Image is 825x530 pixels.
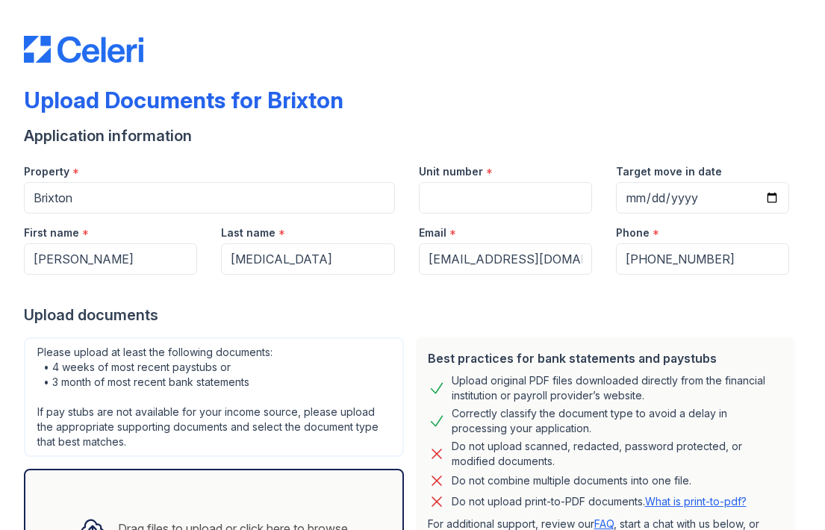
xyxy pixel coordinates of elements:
p: Do not upload print-to-PDF documents. [452,494,747,509]
div: Upload original PDF files downloaded directly from the financial institution or payroll provider’... [452,373,784,403]
div: Please upload at least the following documents: • 4 weeks of most recent paystubs or • 3 month of... [24,337,404,457]
img: CE_Logo_Blue-a8612792a0a2168367f1c8372b55b34899dd931a85d93a1a3d3e32e68fde9ad4.png [24,36,143,63]
div: Upload Documents for Brixton [24,87,343,113]
div: Application information [24,125,801,146]
label: Property [24,164,69,179]
a: FAQ [594,517,614,530]
div: Upload documents [24,305,801,325]
div: Do not upload scanned, redacted, password protected, or modified documents. [452,439,784,469]
label: Phone [616,225,650,240]
div: Do not combine multiple documents into one file. [452,472,691,490]
label: Target move in date [616,164,722,179]
label: Last name [221,225,275,240]
label: Email [419,225,446,240]
label: Unit number [419,164,483,179]
a: What is print-to-pdf? [645,495,747,508]
div: Best practices for bank statements and paystubs [428,349,784,367]
div: Correctly classify the document type to avoid a delay in processing your application. [452,406,784,436]
label: First name [24,225,79,240]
